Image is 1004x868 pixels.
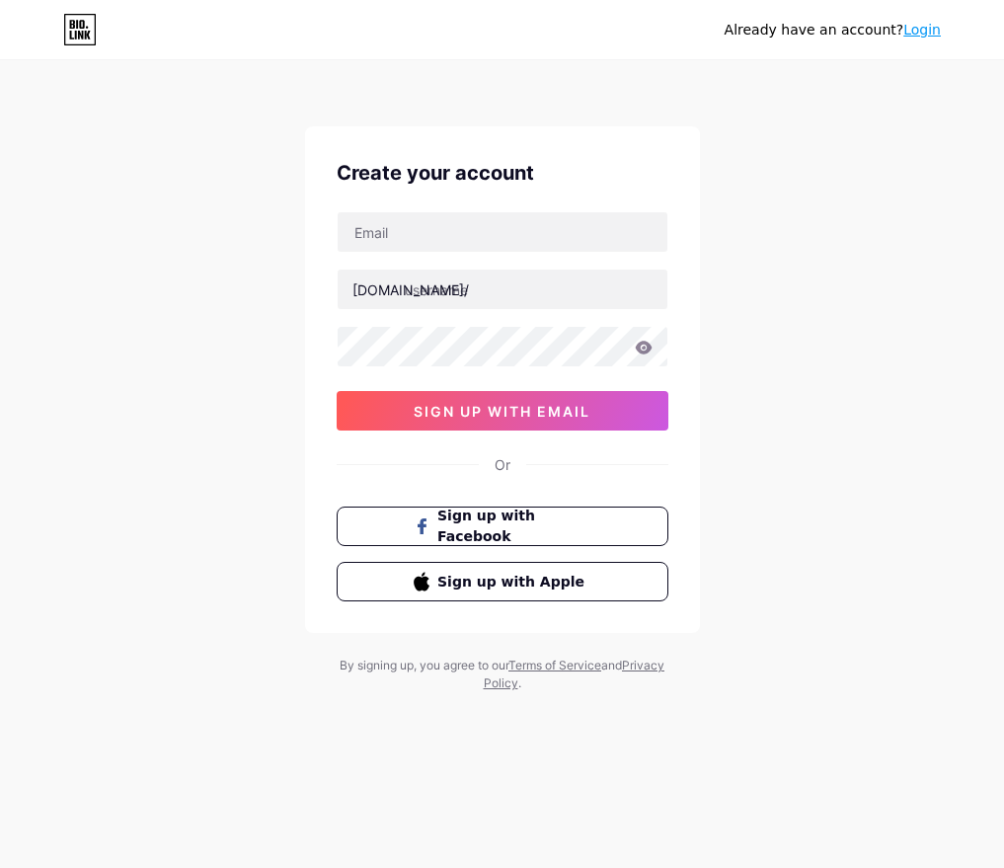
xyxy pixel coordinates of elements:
[337,158,668,188] div: Create your account
[337,562,668,601] button: Sign up with Apple
[335,657,670,692] div: By signing up, you agree to our and .
[338,212,667,252] input: Email
[437,506,590,547] span: Sign up with Facebook
[437,572,590,592] span: Sign up with Apple
[903,22,941,38] a: Login
[337,391,668,431] button: sign up with email
[508,658,601,672] a: Terms of Service
[495,454,510,475] div: Or
[414,403,590,420] span: sign up with email
[337,507,668,546] button: Sign up with Facebook
[725,20,941,40] div: Already have an account?
[352,279,469,300] div: [DOMAIN_NAME]/
[338,270,667,309] input: username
